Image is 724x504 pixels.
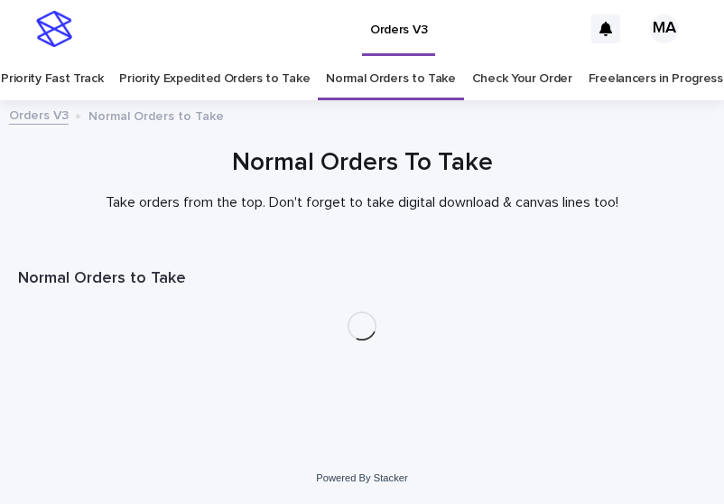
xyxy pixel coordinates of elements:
[1,58,103,100] a: Priority Fast Track
[9,104,69,125] a: Orders V3
[326,58,456,100] a: Normal Orders to Take
[589,58,723,100] a: Freelancers in Progress
[18,194,706,211] p: Take orders from the top. Don't forget to take digital download & canvas lines too!
[650,14,679,43] div: MA
[88,105,224,125] p: Normal Orders to Take
[316,472,407,483] a: Powered By Stacker
[119,58,310,100] a: Priority Expedited Orders to Take
[18,146,706,180] h1: Normal Orders To Take
[472,58,572,100] a: Check Your Order
[36,11,72,47] img: stacker-logo-s-only.png
[18,268,706,290] h1: Normal Orders to Take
